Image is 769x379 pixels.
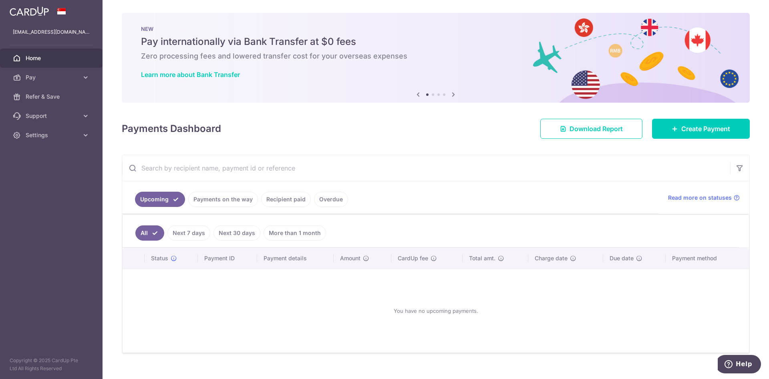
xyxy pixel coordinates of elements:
[681,124,730,134] span: Create Payment
[198,248,257,269] th: Payment ID
[668,194,732,202] span: Read more on statuses
[668,194,740,202] a: Read more on statuses
[167,225,210,241] a: Next 7 days
[141,35,731,48] h5: Pay internationally via Bank Transfer at $0 fees
[264,225,326,241] a: More than 1 month
[261,192,311,207] a: Recipient paid
[610,254,634,262] span: Due date
[469,254,495,262] span: Total amt.
[540,119,642,139] a: Download Report
[188,192,258,207] a: Payments on the way
[13,28,90,36] p: [EMAIL_ADDRESS][DOMAIN_NAME]
[141,71,240,79] a: Learn more about Bank Transfer
[141,26,731,32] p: NEW
[26,54,79,62] span: Home
[652,119,750,139] a: Create Payment
[257,248,334,269] th: Payment details
[26,112,79,120] span: Support
[666,248,749,269] th: Payment method
[10,6,49,16] img: CardUp
[135,225,164,241] a: All
[340,254,360,262] span: Amount
[26,93,79,101] span: Refer & Save
[314,192,348,207] a: Overdue
[122,122,221,136] h4: Payments Dashboard
[122,155,730,181] input: Search by recipient name, payment id or reference
[213,225,260,241] a: Next 30 days
[122,13,750,103] img: Bank transfer banner
[141,51,731,61] h6: Zero processing fees and lowered transfer cost for your overseas expenses
[135,192,185,207] a: Upcoming
[26,131,79,139] span: Settings
[26,73,79,81] span: Pay
[570,124,623,134] span: Download Report
[398,254,428,262] span: CardUp fee
[151,254,168,262] span: Status
[535,254,568,262] span: Charge date
[718,355,761,375] iframe: Opens a widget where you can find more information
[132,276,739,346] div: You have no upcoming payments.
